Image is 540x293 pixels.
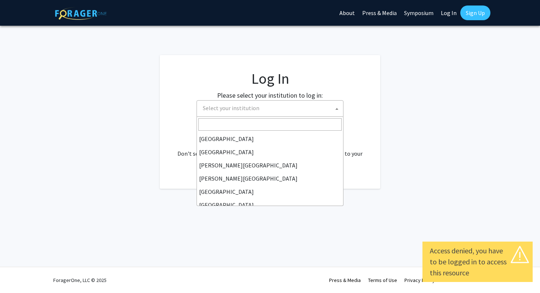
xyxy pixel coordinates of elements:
[197,159,343,172] li: [PERSON_NAME][GEOGRAPHIC_DATA]
[55,7,107,20] img: ForagerOne Logo
[203,104,259,112] span: Select your institution
[200,101,343,116] span: Select your institution
[197,145,343,159] li: [GEOGRAPHIC_DATA]
[197,172,343,185] li: [PERSON_NAME][GEOGRAPHIC_DATA]
[430,245,525,278] div: Access denied, you have to be logged in to access this resource
[329,277,361,283] a: Press & Media
[460,6,490,20] a: Sign Up
[217,90,323,100] label: Please select your institution to log in:
[197,198,343,211] li: [GEOGRAPHIC_DATA]
[197,132,343,145] li: [GEOGRAPHIC_DATA]
[197,100,343,117] span: Select your institution
[174,131,366,167] div: No account? . Don't see your institution? about bringing ForagerOne to your institution.
[197,185,343,198] li: [GEOGRAPHIC_DATA]
[404,277,435,283] a: Privacy Policy
[198,118,342,131] input: Search
[368,277,397,283] a: Terms of Use
[53,267,107,293] div: ForagerOne, LLC © 2025
[174,70,366,87] h1: Log In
